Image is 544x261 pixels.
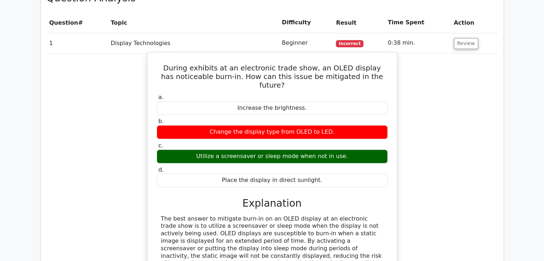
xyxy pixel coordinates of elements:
th: # [46,13,108,33]
th: Action [451,13,498,33]
span: c. [158,142,163,149]
span: b. [158,118,164,124]
td: Display Technologies [108,33,279,53]
td: Beginner [279,33,333,53]
span: a. [158,94,164,100]
th: Time Spent [385,13,451,33]
td: 1 [46,33,108,53]
th: Result [333,13,385,33]
div: Utilize a screensaver or sleep mode when not in use. [157,149,388,163]
div: Increase the brightness. [157,101,388,115]
span: Question [49,19,78,26]
h5: During exhibits at an electronic trade show, an OLED display has noticeable burn-in. How can this... [156,64,388,89]
div: Change the display type from OLED to LED. [157,125,388,139]
div: Place the display in direct sunlight. [157,173,388,187]
h3: Explanation [161,197,383,210]
button: Review [454,38,478,49]
th: Topic [108,13,279,33]
span: d. [158,166,164,173]
span: Incorrect [336,40,363,47]
td: 0:38 min. [385,33,451,53]
th: Difficulty [279,13,333,33]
